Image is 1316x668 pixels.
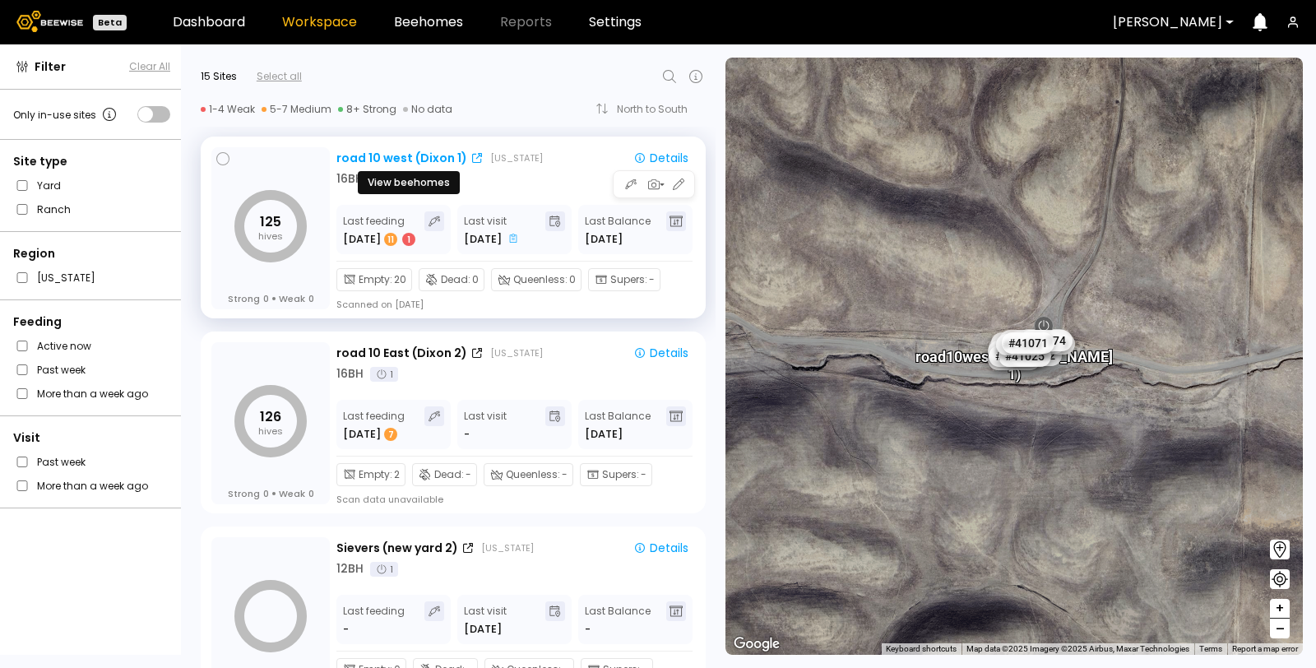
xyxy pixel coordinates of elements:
span: [DATE] [585,231,623,248]
span: 0 [472,272,479,287]
label: Past week [37,453,86,471]
span: Reports [500,16,552,29]
label: More than a week ago [37,385,148,402]
div: Last Balance [585,601,651,638]
div: 16 BH [336,170,364,188]
span: 2 [394,467,400,482]
div: [US_STATE] [481,541,534,554]
button: + [1270,599,1290,619]
button: – [1270,619,1290,638]
button: Keyboard shortcuts [886,643,957,655]
span: [DATE] [585,426,623,443]
div: Last visit [464,211,521,248]
tspan: hives [258,424,283,438]
div: 1 [370,367,398,382]
a: Open this area in Google Maps (opens a new window) [730,633,784,655]
div: No data [403,103,452,116]
div: Beta [93,15,127,30]
div: road 10 west (Dixon 1) [336,150,467,167]
span: [DATE] [464,621,502,638]
span: Filter [35,58,66,76]
div: # 41071 [1002,332,1054,354]
div: Details [633,542,688,554]
a: Beehomes [394,16,463,29]
label: Ranch [37,201,71,218]
span: Map data ©2025 Imagery ©2025 Airbus, Maxar Technologies [966,644,1189,653]
a: Settings [589,16,642,29]
label: Past week [37,361,86,378]
div: road 10 west ([PERSON_NAME] 1) [915,330,1113,382]
div: Details [633,152,688,164]
div: Scan data unavailable [336,493,443,506]
tspan: 125 [260,212,281,231]
div: - [343,621,350,638]
div: [DATE] [343,426,399,443]
div: North to South [617,104,699,114]
a: Terms (opens in new tab) [1199,644,1222,653]
div: - [464,426,470,443]
a: Workspace [282,16,357,29]
div: Last Balance [585,211,651,248]
span: - [466,467,471,482]
span: 0 [569,272,576,287]
div: 8+ Strong [338,103,396,116]
span: - [649,272,655,287]
a: Dashboard [173,16,245,29]
button: Details [627,537,695,559]
a: Report a map error [1232,644,1298,653]
img: Beewise logo [16,11,83,32]
div: Visit [13,429,170,447]
div: Select all [257,69,302,84]
div: Region [13,245,170,262]
label: More than a week ago [37,477,148,494]
div: # 41074 [1020,330,1073,351]
span: 0 [263,293,269,304]
div: Only in-use sites [13,104,119,124]
tspan: 126 [260,407,281,426]
div: 1 [402,233,415,246]
span: - [562,467,568,482]
div: View beehomes [358,171,460,194]
span: Queenless : [513,272,568,287]
span: 20 [394,272,406,287]
div: Last feeding [343,406,405,443]
tspan: hives [258,230,283,243]
div: 15 Sites [201,69,237,84]
span: 0 [308,293,314,304]
span: - [641,467,646,482]
div: [DATE] [343,231,417,248]
span: Dead : [441,272,470,287]
div: 12 BH [336,560,364,578]
span: Dead : [434,467,464,482]
span: - [585,621,591,638]
span: 0 [308,488,314,499]
span: 0 [263,488,269,499]
div: [US_STATE] [490,151,543,165]
div: Details [633,347,688,359]
span: Empty : [359,467,392,482]
div: # 41025 [999,346,1051,367]
div: Feeding [13,313,170,331]
label: Active now [37,337,91,355]
img: Google [730,633,784,655]
div: 1-4 Weak [201,103,255,116]
div: Strong Weak [228,488,314,499]
span: Supers : [610,272,647,287]
label: Yard [37,177,61,194]
div: Last visit [464,601,507,638]
div: Last feeding [343,211,417,248]
div: Last feeding [343,601,405,638]
button: Details [627,147,695,169]
div: 11 [384,233,397,246]
div: 5-7 Medium [262,103,331,116]
div: # 41023 [996,334,1049,355]
span: Clear All [129,59,170,74]
div: Site type [13,153,170,170]
div: Scanned on [DATE] [336,298,424,311]
label: [US_STATE] [37,269,95,286]
span: Empty : [359,272,392,287]
div: road 10 East (Dixon 2) [336,345,467,362]
span: – [1276,619,1285,639]
div: 16 BH [336,365,364,383]
span: Supers : [602,467,639,482]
